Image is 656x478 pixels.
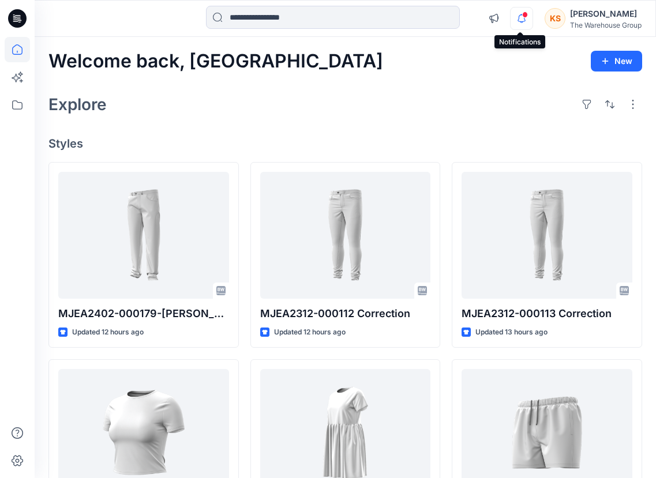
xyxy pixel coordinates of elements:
p: MJEA2312-000112 Correction [260,306,431,322]
a: MJEA2312-000112 Correction [260,172,431,299]
p: MJEA2402-000179-[PERSON_NAME] HHM RELAXED PS- Correction [58,306,229,322]
p: MJEA2312-000113 Correction [462,306,632,322]
h2: Welcome back, [GEOGRAPHIC_DATA] [48,51,383,72]
p: Updated 13 hours ago [475,326,548,338]
div: KS [545,8,565,29]
button: New [591,51,642,71]
div: The Warehouse Group [570,21,642,29]
a: MJEA2402-000179-JEAN HHM RELAXED PS- Correction [58,172,229,299]
div: [PERSON_NAME] [570,7,642,21]
p: Updated 12 hours ago [274,326,346,338]
p: Updated 12 hours ago [72,326,144,338]
a: MJEA2312-000113 Correction [462,172,632,299]
h2: Explore [48,95,107,114]
h4: Styles [48,137,642,150]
